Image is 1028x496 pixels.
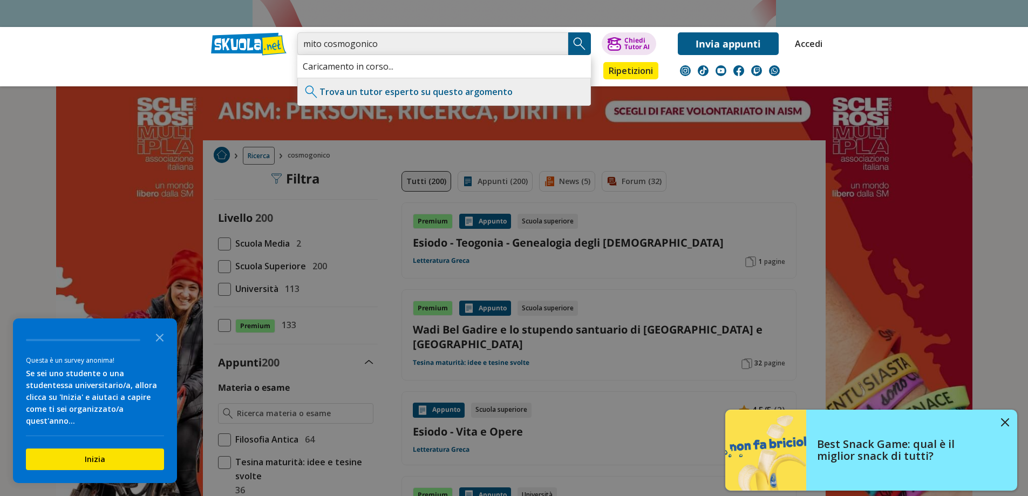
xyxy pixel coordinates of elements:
a: Appunti [295,62,343,81]
a: Ripetizioni [603,62,658,79]
img: Trova un tutor esperto [303,84,319,100]
div: Caricamento in corso... [297,55,591,78]
div: Chiedi Tutor AI [624,37,650,50]
img: WhatsApp [769,65,780,76]
div: Se sei uno studente o una studentessa universitario/a, allora clicca su 'Inizia' e aiutaci a capi... [26,368,164,427]
img: instagram [680,65,691,76]
button: Inizia [26,449,164,470]
div: Survey [13,318,177,483]
a: Accedi [795,32,818,55]
img: close [1001,418,1009,426]
a: Trova un tutor esperto su questo argomento [319,86,513,98]
a: Invia appunti [678,32,779,55]
button: Close the survey [149,326,171,348]
input: Cerca appunti, riassunti o versioni [297,32,568,55]
button: Search Button [568,32,591,55]
img: Cerca appunti, riassunti o versioni [571,36,588,52]
img: youtube [716,65,726,76]
div: Questa è un survey anonima! [26,355,164,365]
button: ChiediTutor AI [602,32,656,55]
img: facebook [733,65,744,76]
a: Best Snack Game: qual è il miglior snack di tutti? [725,410,1017,491]
img: tiktok [698,65,709,76]
img: twitch [751,65,762,76]
h4: Best Snack Game: qual è il miglior snack di tutti? [817,438,993,462]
